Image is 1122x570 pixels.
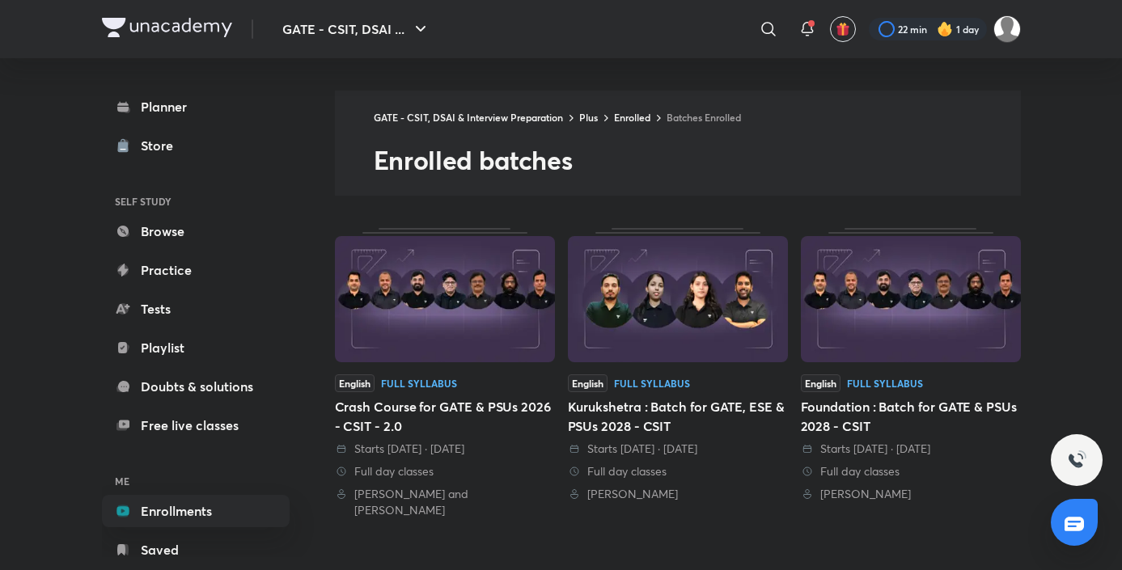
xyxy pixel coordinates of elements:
a: Enrollments [102,495,290,527]
div: Bharat Acharya [801,486,1021,502]
div: Rahul and Gurupal Singh Chawla [335,486,555,518]
a: Batches Enrolled [667,111,741,124]
div: Starts today · 30 Sep 2025 [801,441,1021,457]
button: GATE - CSIT, DSAI ... [273,13,440,45]
span: English [335,374,375,392]
a: ThumbnailEnglishFull SyllabusCrash Course for GATE & PSUs 2026 - CSIT - 2.0 Starts [DATE] · [DATE... [335,228,555,518]
img: Thumbnail [801,236,1021,362]
div: Sweta Kumari [568,486,788,502]
a: Plus [579,111,598,124]
span: English [568,374,608,392]
div: Foundation : Batch for GATE & PSUs 2028 - CSIT [801,397,1021,436]
img: avatar [836,22,850,36]
div: Full Syllabus [847,378,923,388]
img: Company Logo [102,18,232,37]
a: Browse [102,215,290,247]
div: Crash Course for GATE & PSUs 2026 - CSIT - 2.0 [335,397,555,436]
a: ThumbnailEnglishFull SyllabusFoundation : Batch for GATE & PSUs 2028 - CSIT Starts [DATE] · [DATE... [801,228,1021,518]
a: Enrolled [614,111,650,124]
div: Store [141,136,183,155]
img: streak [937,21,953,37]
div: Full day classes [801,463,1021,479]
button: avatar [830,16,856,42]
a: GATE - CSIT, DSAI & Interview Preparation [374,111,563,124]
img: Varsha Sharma [993,15,1021,43]
a: Saved [102,534,290,566]
a: Planner [102,91,290,123]
a: Practice [102,254,290,286]
img: Thumbnail [335,236,555,362]
a: Doubts & solutions [102,370,290,403]
a: Free live classes [102,409,290,441]
div: Full Syllabus [614,378,690,388]
div: Starts today · 30 Sep 2025 [568,441,788,457]
h6: ME [102,467,290,495]
span: English [801,374,840,392]
img: ttu [1067,450,1086,470]
img: Thumbnail [568,236,788,362]
a: ThumbnailEnglishFull SyllabusKurukshetra : Batch for GATE, ESE & PSUs 2028 - CSIT Starts [DATE] ·... [568,228,788,518]
div: Full Syllabus [381,378,457,388]
div: Starts today · 30 Sep 2025 [335,441,555,457]
a: Company Logo [102,18,232,41]
div: Kurukshetra : Batch for GATE, ESE & PSUs 2028 - CSIT [568,397,788,436]
h2: Enrolled batches [374,144,1021,176]
a: Store [102,129,290,162]
div: Full day classes [568,463,788,479]
div: Full day classes [335,463,555,479]
h6: SELF STUDY [102,188,290,215]
a: Playlist [102,331,290,364]
a: Tests [102,293,290,325]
